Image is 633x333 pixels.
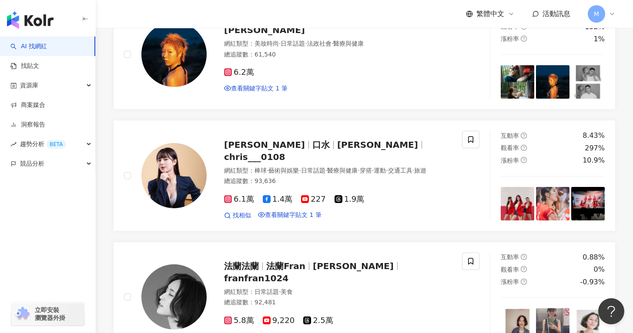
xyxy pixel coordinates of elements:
span: [PERSON_NAME] [224,140,305,150]
span: 趨勢分析 [20,134,66,154]
span: 競品分析 [20,154,44,173]
a: chrome extension立即安裝 瀏覽器外掛 [11,302,84,326]
span: 觀看率 [501,23,519,30]
span: 立即安裝 瀏覽器外掛 [35,306,65,322]
span: 藝術與娛樂 [268,167,299,174]
span: 美妝時尚 [255,40,279,47]
img: logo [7,11,54,29]
a: 商案媒合 [10,101,45,110]
span: rise [10,141,17,147]
span: 5.8萬 [224,316,254,325]
span: question-circle [521,36,527,42]
span: 1.4萬 [263,195,293,204]
span: 口水 [312,140,330,150]
span: 找相似 [233,211,251,220]
span: · [358,167,359,174]
span: · [412,167,414,174]
img: KOL Avatar [141,264,207,330]
a: 查看關鍵字貼文 1 筆 [224,85,288,92]
a: 找貼文 [10,62,39,70]
span: [PERSON_NAME] [224,25,305,35]
img: chrome extension [14,307,31,321]
span: 漲粉率 [501,157,519,164]
span: 穿搭 [360,167,372,174]
span: chris___0108 [224,152,285,162]
span: question-circle [521,133,527,139]
div: -0.93% [580,277,605,287]
span: 2.5萬 [303,316,333,325]
span: · [386,167,388,174]
span: 活動訊息 [543,10,570,18]
img: KOL Avatar [141,143,207,208]
img: KOL Avatar [141,22,207,87]
iframe: Help Scout Beacon - Open [598,298,624,324]
span: 互動率 [501,253,519,260]
span: 查看關鍵字貼文 1 筆 [265,211,322,218]
span: 旅遊 [414,167,426,174]
div: 總追蹤數 ： 92,481 [224,298,452,307]
span: question-circle [521,145,527,151]
span: 6.1萬 [224,195,254,204]
span: question-circle [521,279,527,285]
div: 網紅類型 ： [224,166,452,175]
span: 法政社會 [307,40,332,47]
span: · [299,167,301,174]
span: 繁體中文 [476,9,504,19]
span: · [372,167,374,174]
span: · [325,167,327,174]
div: 0% [594,265,605,274]
div: 297% [585,143,605,153]
span: · [305,40,307,47]
span: question-circle [521,266,527,272]
span: 日常話題 [301,167,325,174]
div: 0.88% [583,253,605,262]
div: 10.9% [583,156,605,165]
span: 9,220 [263,316,295,325]
span: 日常話題 [281,40,305,47]
span: · [267,167,268,174]
span: 法蘭Fran [266,261,305,271]
div: 總追蹤數 ： 93,636 [224,177,452,186]
span: 觀看率 [501,144,519,151]
a: 找相似 [224,211,251,220]
span: · [332,40,333,47]
span: · [279,40,281,47]
div: 1% [594,34,605,44]
span: 醫療與健康 [333,40,364,47]
img: post-image [536,65,569,99]
div: 網紅類型 ： [224,40,452,48]
a: KOL Avatar[PERSON_NAME]口水[PERSON_NAME]chris___0108網紅類型：棒球·藝術與娛樂·日常話題·醫療與健康·穿搭·運動·交通工具·旅遊總追蹤數：93,6... [113,120,616,231]
div: 網紅類型 ： [224,288,452,296]
span: 互動率 [501,132,519,139]
a: searchAI 找網紅 [10,42,47,51]
span: 6.2萬 [224,68,254,77]
span: 交通工具 [388,167,412,174]
img: post-image [536,187,569,220]
span: 漲粉率 [501,35,519,42]
span: question-circle [521,157,527,163]
div: 8.43% [583,131,605,140]
span: franfran1024 [224,273,288,283]
a: 查看關鍵字貼文 1 筆 [258,211,322,220]
span: 資源庫 [20,76,38,95]
span: 運動 [374,167,386,174]
span: 漲粉率 [501,278,519,285]
div: BETA [46,140,66,149]
span: M [594,9,599,19]
div: 總追蹤數 ： 61,540 [224,50,452,59]
span: 醫療與健康 [327,167,358,174]
span: · [279,288,281,295]
img: post-image [501,65,534,99]
a: 洞察報告 [10,120,45,129]
span: question-circle [521,254,527,260]
span: 日常話題 [255,288,279,295]
span: 法蘭法蘭 [224,261,259,271]
img: post-image [571,65,605,99]
span: [PERSON_NAME] [337,140,418,150]
span: 觀看率 [501,266,519,273]
span: 查看關鍵字貼文 1 筆 [231,85,288,92]
img: post-image [501,187,534,220]
span: [PERSON_NAME] [313,261,394,271]
img: post-image [571,187,605,220]
span: 1.9萬 [335,195,365,204]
